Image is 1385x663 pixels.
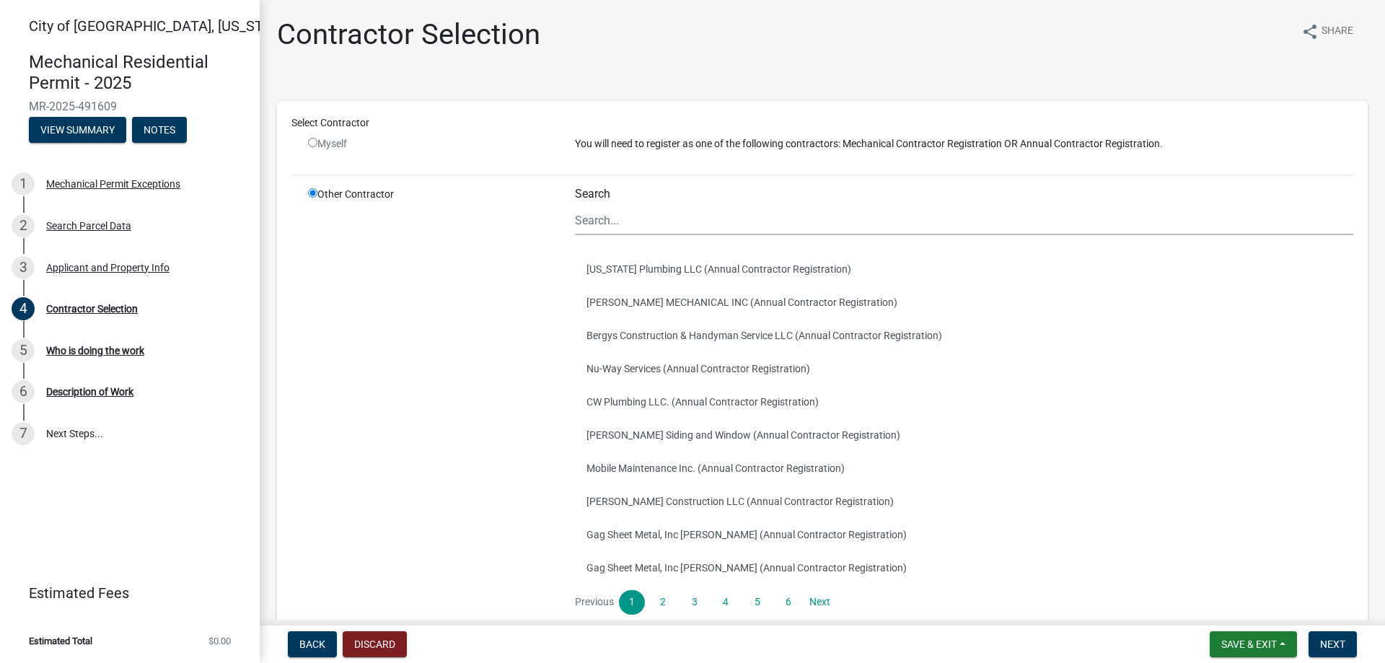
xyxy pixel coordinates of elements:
[29,17,291,35] span: City of [GEOGRAPHIC_DATA], [US_STATE]
[575,352,1353,385] button: Nu-Way Services (Annual Contractor Registration)
[1322,23,1353,40] span: Share
[46,346,144,356] div: Who is doing the work
[46,263,170,273] div: Applicant and Property Info
[575,485,1353,518] button: [PERSON_NAME] Construction LLC (Annual Contractor Registration)
[288,631,337,657] button: Back
[575,319,1353,352] button: Bergys Construction & Handyman Service LLC (Annual Contractor Registration)
[299,638,325,650] span: Back
[682,590,708,615] a: 3
[744,590,770,615] a: 5
[1221,638,1277,650] span: Save & Exit
[1301,23,1319,40] i: share
[650,590,676,615] a: 2
[12,422,35,445] div: 7
[281,115,1364,131] div: Select Contractor
[208,636,231,646] span: $0.00
[1320,638,1345,650] span: Next
[297,187,564,649] div: Other Contractor
[1210,631,1297,657] button: Save & Exit
[46,387,133,397] div: Description of Work
[12,172,35,196] div: 1
[575,590,1353,615] nav: Page navigation
[277,17,540,52] h1: Contractor Selection
[575,253,1353,286] button: [US_STATE] Plumbing LLC (Annual Contractor Registration)
[12,579,237,607] a: Estimated Fees
[575,518,1353,551] button: Gag Sheet Metal, Inc [PERSON_NAME] (Annual Contractor Registration)
[132,117,187,143] button: Notes
[575,385,1353,418] button: CW Plumbing LLC. (Annual Contractor Registration)
[575,206,1353,235] input: Search...
[29,117,126,143] button: View Summary
[575,286,1353,319] button: [PERSON_NAME] MECHANICAL INC (Annual Contractor Registration)
[1309,631,1357,657] button: Next
[619,590,645,615] a: 1
[575,188,610,200] label: Search
[29,636,92,646] span: Estimated Total
[713,590,739,615] a: 4
[575,418,1353,452] button: [PERSON_NAME] Siding and Window (Annual Contractor Registration)
[575,136,1353,152] p: You will need to register as one of the following contractors: Mechanical Contractor Registration...
[575,452,1353,485] button: Mobile Maintenance Inc. (Annual Contractor Registration)
[46,304,138,314] div: Contractor Selection
[12,256,35,279] div: 3
[308,136,553,152] div: Myself
[775,590,801,615] a: 6
[46,179,180,189] div: Mechanical Permit Exceptions
[29,52,248,94] h4: Mechanical Residential Permit - 2025
[12,214,35,237] div: 2
[46,221,131,231] div: Search Parcel Data
[343,631,407,657] button: Discard
[1290,17,1365,45] button: shareShare
[132,125,187,136] wm-modal-confirm: Notes
[12,339,35,362] div: 5
[29,100,231,113] span: MR-2025-491609
[12,380,35,403] div: 6
[29,125,126,136] wm-modal-confirm: Summary
[806,590,832,615] a: Next
[575,551,1353,584] button: Gag Sheet Metal, Inc [PERSON_NAME] (Annual Contractor Registration)
[12,297,35,320] div: 4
